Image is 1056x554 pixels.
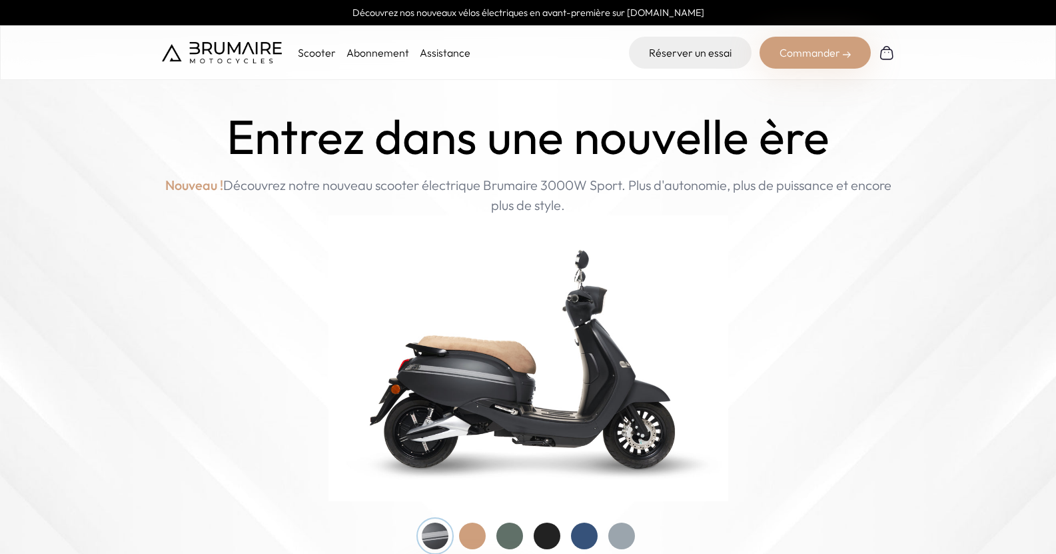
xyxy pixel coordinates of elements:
span: Nouveau ! [165,175,223,195]
img: Panier [879,45,895,61]
a: Assistance [420,46,470,59]
h1: Entrez dans une nouvelle ère [227,109,829,165]
p: Découvrez notre nouveau scooter électrique Brumaire 3000W Sport. Plus d'autonomie, plus de puissa... [162,175,895,215]
p: Scooter [298,45,336,61]
a: Réserver un essai [629,37,752,69]
div: Commander [760,37,871,69]
img: Brumaire Motocycles [162,42,282,63]
img: right-arrow-2.png [843,51,851,59]
a: Abonnement [346,46,409,59]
